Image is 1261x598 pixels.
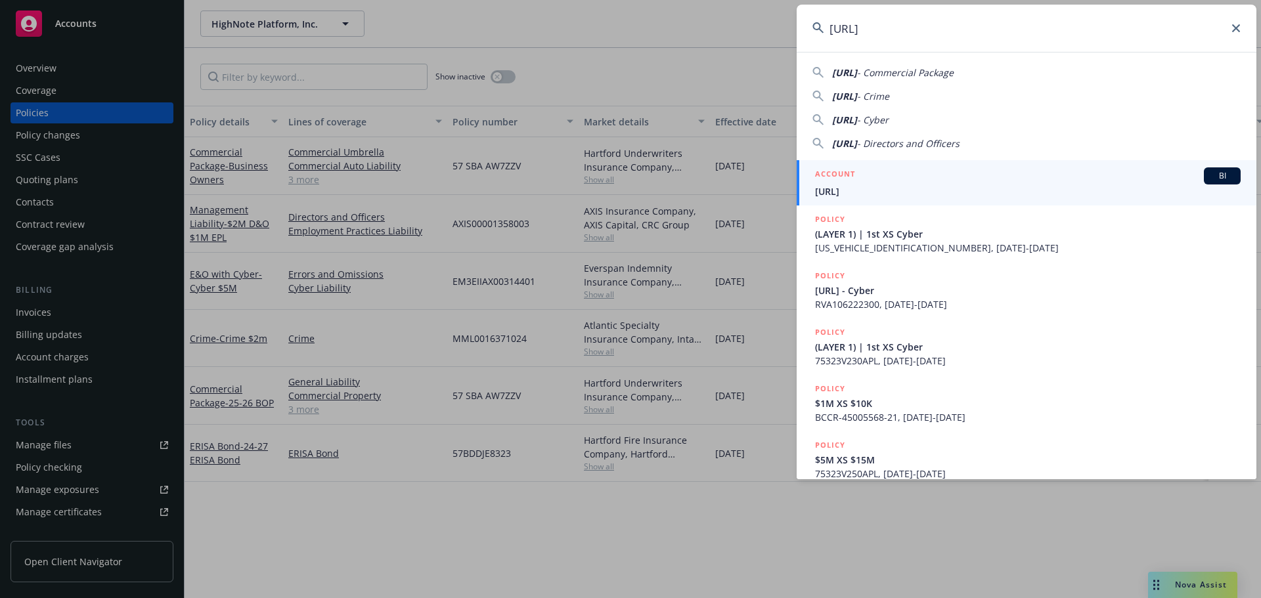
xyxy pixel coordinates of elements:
span: BCCR-45005568-21, [DATE]-[DATE] [815,410,1241,424]
span: 75323V230APL, [DATE]-[DATE] [815,354,1241,368]
span: - Crime [857,90,889,102]
span: - Commercial Package [857,66,954,79]
h5: ACCOUNT [815,167,855,183]
span: RVA106222300, [DATE]-[DATE] [815,297,1241,311]
h5: POLICY [815,269,845,282]
span: [URL] [832,114,857,126]
span: - Directors and Officers [857,137,960,150]
a: POLICY(LAYER 1) | 1st XS Cyber75323V230APL, [DATE]-[DATE] [797,318,1256,375]
a: POLICY[URL] - CyberRVA106222300, [DATE]-[DATE] [797,262,1256,318]
span: BI [1209,170,1235,182]
span: [URL] [832,137,857,150]
a: POLICY(LAYER 1) | 1st XS Cyber[US_VEHICLE_IDENTIFICATION_NUMBER], [DATE]-[DATE] [797,205,1256,262]
span: [URL] [832,66,857,79]
span: [US_VEHICLE_IDENTIFICATION_NUMBER], [DATE]-[DATE] [815,241,1241,255]
span: (LAYER 1) | 1st XS Cyber [815,340,1241,354]
span: $5M XS $15M [815,453,1241,467]
span: $1M XS $10K [815,396,1241,410]
a: ACCOUNTBI[URL] [797,160,1256,205]
input: Search... [797,5,1256,52]
span: [URL] [832,90,857,102]
h5: POLICY [815,382,845,395]
span: - Cyber [857,114,889,126]
a: POLICY$5M XS $15M75323V250APL, [DATE]-[DATE] [797,431,1256,488]
span: [URL] - Cyber [815,284,1241,297]
h5: POLICY [815,438,845,452]
h5: POLICY [815,326,845,339]
span: (LAYER 1) | 1st XS Cyber [815,227,1241,241]
h5: POLICY [815,213,845,226]
span: 75323V250APL, [DATE]-[DATE] [815,467,1241,481]
span: [URL] [815,184,1241,198]
a: POLICY$1M XS $10KBCCR-45005568-21, [DATE]-[DATE] [797,375,1256,431]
